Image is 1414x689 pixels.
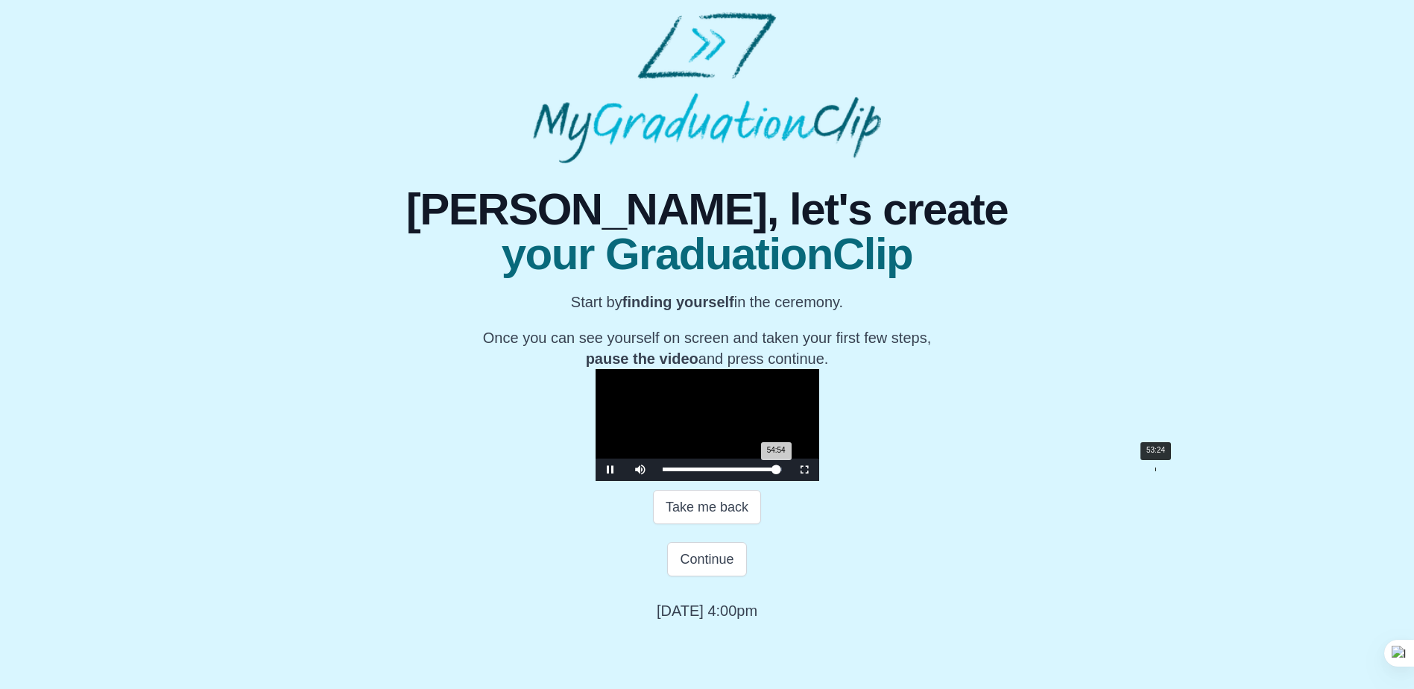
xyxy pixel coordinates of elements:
[596,459,625,481] button: Pause
[657,600,757,621] p: [DATE] 4:00pm
[406,232,1008,277] span: your GraduationClip
[420,327,993,369] p: Once you can see yourself on screen and taken your first few steps, and press continue.
[586,350,698,367] b: pause the video
[663,468,782,471] div: Progress Bar
[622,294,734,310] b: finding yourself
[533,12,880,163] img: MyGraduationClip
[625,459,655,481] button: Mute
[420,292,993,312] p: Start by in the ceremony.
[667,542,746,576] button: Continue
[789,459,819,481] button: Fullscreen
[406,187,1008,232] span: [PERSON_NAME], let's create
[653,490,761,524] button: Take me back
[596,369,819,481] div: Video Player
